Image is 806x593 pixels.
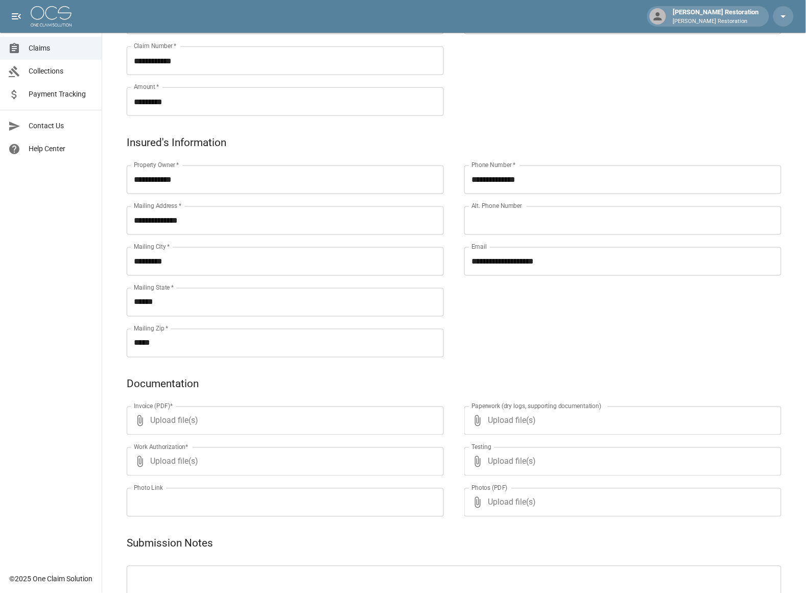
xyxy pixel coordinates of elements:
label: Phone Number [471,161,515,170]
label: Amount [134,83,159,91]
span: Help Center [29,144,93,154]
div: © 2025 One Claim Solution [9,574,92,584]
span: Upload file(s) [150,447,416,476]
span: Upload file(s) [150,407,416,435]
label: Mailing Address [134,202,181,210]
label: Claim Number [134,42,176,51]
div: [PERSON_NAME] Restoration [669,7,763,26]
span: Upload file(s) [488,407,754,435]
span: Payment Tracking [29,89,93,100]
label: Mailing Zip [134,324,169,333]
img: ocs-logo-white-transparent.png [31,6,72,27]
label: Work Authorization* [134,443,188,452]
label: Property Owner [134,161,179,170]
label: Email [471,243,487,251]
label: Testing [471,443,491,452]
label: Mailing State [134,283,174,292]
p: [PERSON_NAME] Restoration [673,17,759,26]
button: open drawer [6,6,27,27]
span: Upload file(s) [488,488,754,517]
label: Invoice (PDF)* [134,402,173,411]
span: Claims [29,43,93,54]
label: Paperwork (dry logs, supporting documentation) [471,402,602,411]
label: Photos (PDF) [471,484,508,492]
span: Upload file(s) [488,447,754,476]
span: Collections [29,66,93,77]
label: Photo Link [134,484,163,492]
label: Mailing City [134,243,170,251]
label: Alt. Phone Number [471,202,522,210]
span: Contact Us [29,121,93,131]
